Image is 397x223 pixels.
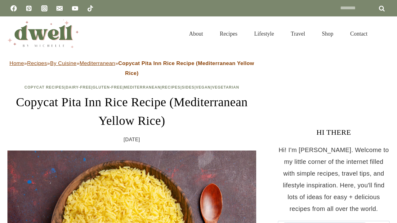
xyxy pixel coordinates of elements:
a: YouTube [69,2,81,15]
a: Lifestyle [246,23,283,45]
a: TikTok [84,2,96,15]
img: DWELL by michelle [7,20,79,48]
span: » » » » [10,60,254,76]
strong: Copycat Pita Inn Rice Recipe (Mediterranean Yellow Rice) [118,60,254,76]
button: View Search Form [379,28,390,39]
a: Shop [314,23,342,45]
a: Vegetarian [212,85,239,90]
a: Recipes [162,85,181,90]
a: Mediterranean [80,60,115,66]
a: Email [53,2,66,15]
a: Sides [182,85,194,90]
p: Hi! I'm [PERSON_NAME]. Welcome to my little corner of the internet filled with simple recipes, tr... [278,144,390,215]
a: Facebook [7,2,20,15]
a: About [181,23,212,45]
a: Dairy-Free [66,85,91,90]
a: Pinterest [23,2,35,15]
a: Vegan [196,85,211,90]
a: Copycat Recipes [25,85,65,90]
a: By Cuisine [50,60,76,66]
a: Mediterranean [124,85,160,90]
a: Travel [283,23,314,45]
a: Instagram [38,2,51,15]
span: | | | | | | | [25,85,239,90]
a: Home [10,60,24,66]
a: Contact [342,23,376,45]
time: [DATE] [124,135,140,144]
a: Recipes [27,60,47,66]
h3: HI THERE [278,127,390,138]
nav: Primary Navigation [181,23,376,45]
h1: Copycat Pita Inn Rice Recipe (Mediterranean Yellow Rice) [7,93,256,130]
a: Gluten-Free [93,85,123,90]
a: Recipes [212,23,246,45]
